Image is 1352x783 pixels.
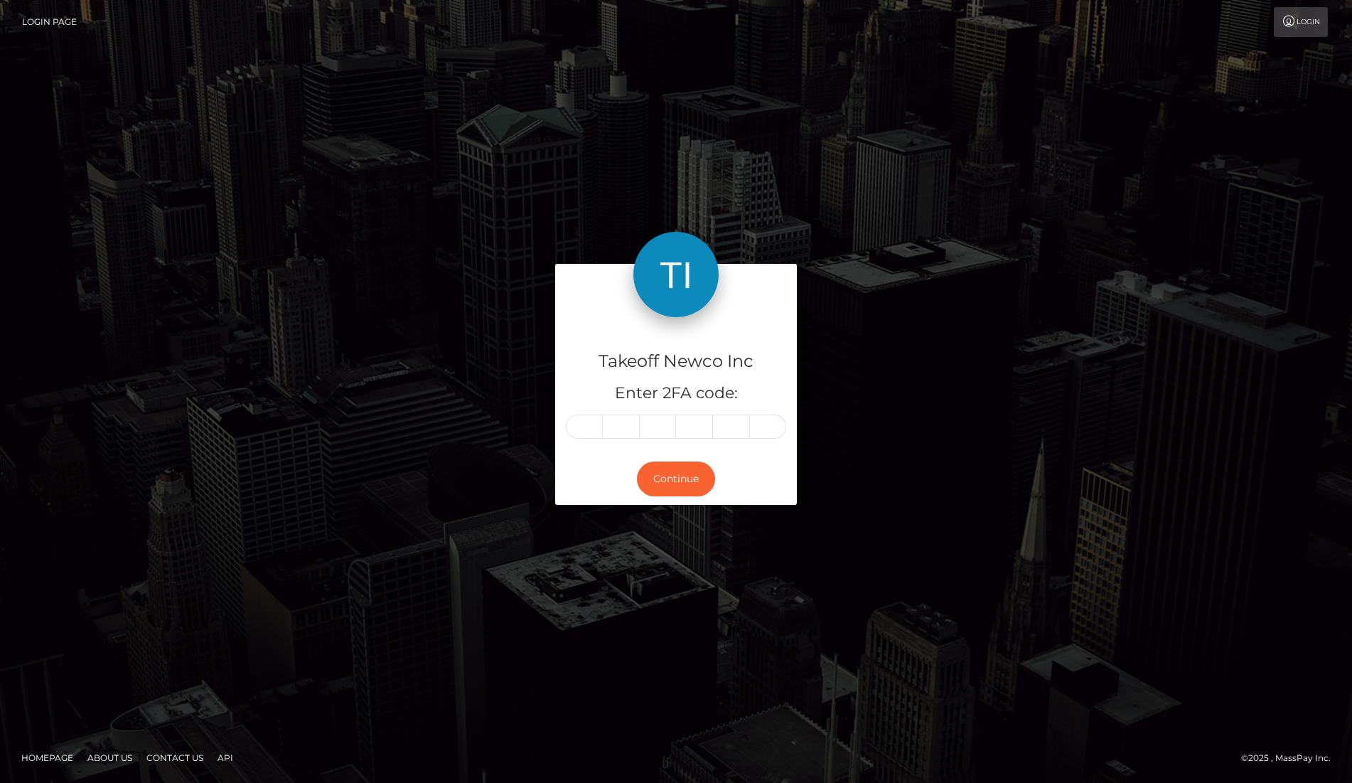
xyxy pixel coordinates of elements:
[566,349,786,374] h4: Takeoff Newco Inc
[212,747,239,769] a: API
[637,462,715,496] button: Continue
[1274,7,1328,37] a: Login
[141,747,209,769] a: Contact Us
[566,383,786,405] h5: Enter 2FA code:
[82,747,138,769] a: About Us
[22,7,77,37] a: Login Page
[16,747,79,769] a: Homepage
[1241,750,1341,766] div: © 2025 , MassPay Inc.
[633,232,719,317] img: Takeoff Newco Inc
